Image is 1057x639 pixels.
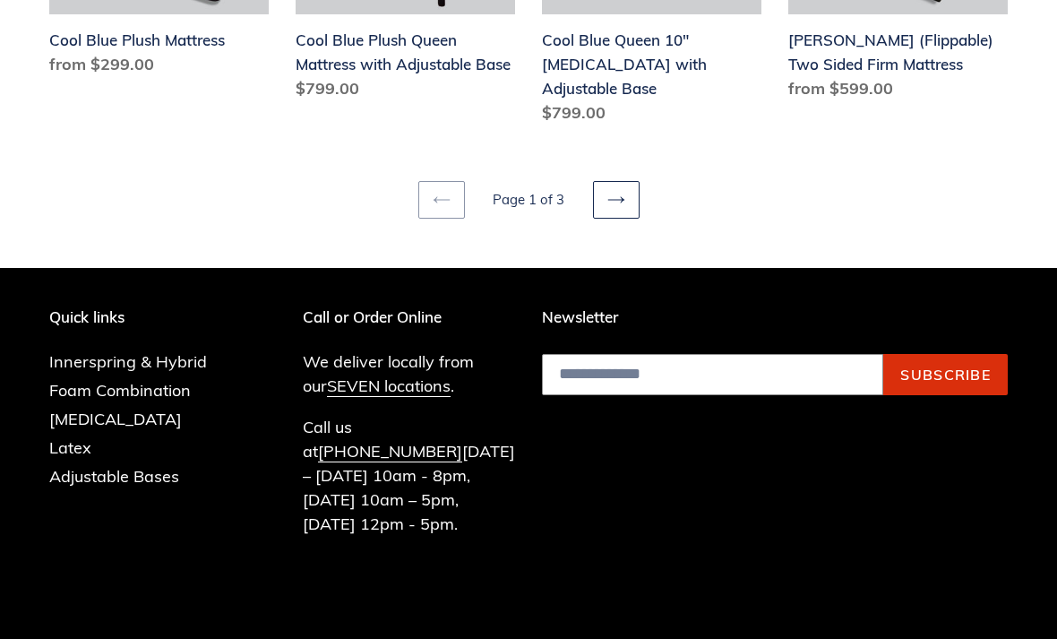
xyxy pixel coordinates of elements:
[468,190,589,211] li: Page 1 of 3
[49,351,207,372] a: Innerspring & Hybrid
[318,441,462,462] a: [PHONE_NUMBER]
[327,376,451,397] a: SEVEN locations
[49,308,234,326] p: Quick links
[900,366,991,384] span: Subscribe
[303,415,516,536] p: Call us at [DATE] – [DATE] 10am - 8pm, [DATE] 10am – 5pm, [DATE] 12pm - 5pm.
[49,380,191,401] a: Foam Combination
[883,354,1008,395] button: Subscribe
[542,308,1008,326] p: Newsletter
[49,409,182,429] a: [MEDICAL_DATA]
[49,437,91,458] a: Latex
[303,350,516,398] p: We deliver locally from our .
[303,308,516,326] p: Call or Order Online
[49,466,179,487] a: Adjustable Bases
[542,354,883,395] input: Email address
